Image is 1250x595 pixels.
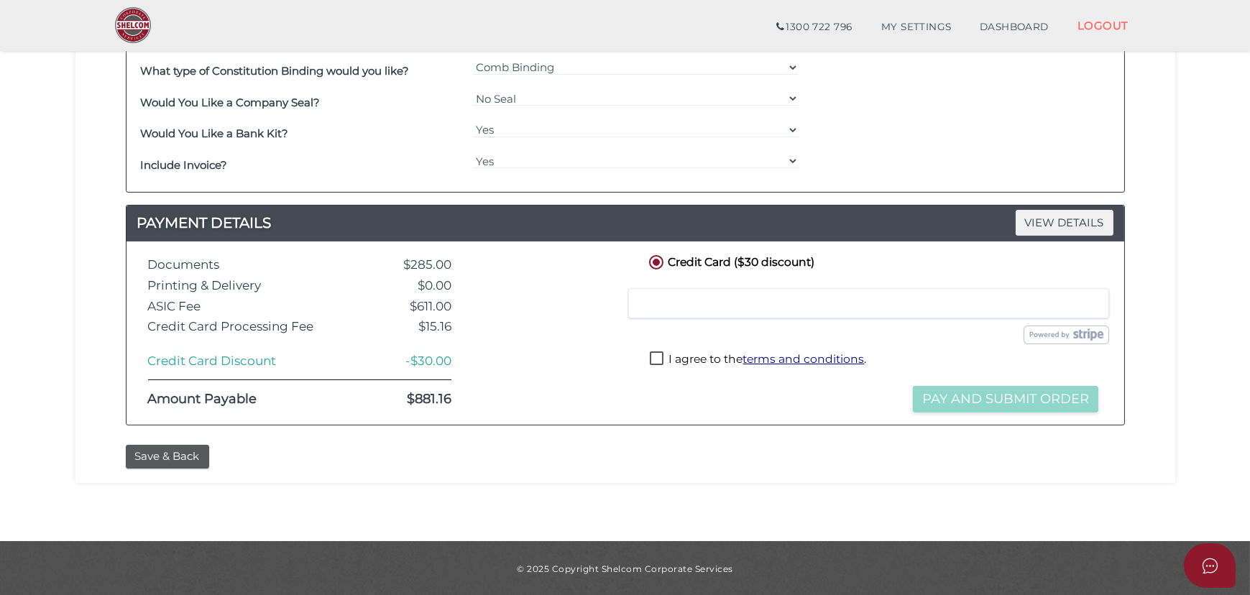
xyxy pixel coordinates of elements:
[126,445,209,469] button: Save & Back
[762,13,866,42] a: 1300 722 796
[127,211,1124,234] h4: PAYMENT DETAILS
[346,279,462,292] div: $0.00
[867,13,966,42] a: MY SETTINGS
[137,300,347,313] div: ASIC Fee
[913,386,1098,412] button: Pay and Submit Order
[137,258,347,272] div: Documents
[743,352,864,366] a: terms and conditions
[646,252,814,270] label: Credit Card ($30 discount)
[1024,326,1109,344] img: stripe.png
[137,320,347,333] div: Credit Card Processing Fee
[1184,543,1236,588] button: Open asap
[346,354,462,368] div: -$30.00
[638,297,1100,310] iframe: Secure card payment input frame
[346,392,462,407] div: $881.16
[86,563,1164,575] div: © 2025 Copyright Shelcom Corporate Services
[965,13,1063,42] a: DASHBOARD
[137,392,347,407] div: Amount Payable
[1016,210,1113,235] span: VIEW DETAILS
[141,126,289,140] b: Would You Like a Bank Kit?
[137,279,347,292] div: Printing & Delivery
[650,351,866,369] label: I agree to the .
[141,158,228,172] b: Include Invoice?
[346,300,462,313] div: $611.00
[127,211,1124,234] a: PAYMENT DETAILSVIEW DETAILS
[346,258,462,272] div: $285.00
[137,354,347,368] div: Credit Card Discount
[141,64,410,78] b: What type of Constitution Binding would you like?
[141,96,321,109] b: Would You Like a Company Seal?
[346,320,462,333] div: $15.16
[1063,11,1143,40] a: LOGOUT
